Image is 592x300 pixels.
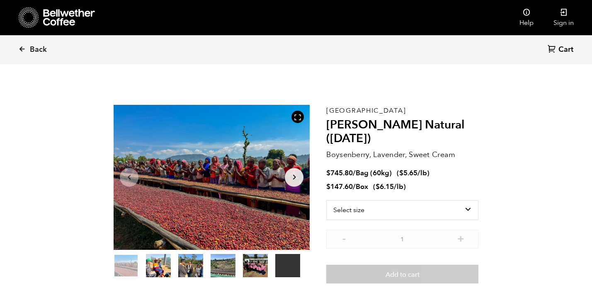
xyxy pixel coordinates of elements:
span: $ [326,182,330,191]
span: Back [30,45,47,55]
span: /lb [417,168,427,178]
h2: [PERSON_NAME] Natural ([DATE]) [326,118,478,146]
span: Box [356,182,368,191]
button: - [339,234,349,242]
bdi: 6.15 [376,182,394,191]
span: ( ) [397,168,429,178]
span: Cart [558,45,573,55]
span: / [353,182,356,191]
span: Bag (60kg) [356,168,392,178]
span: ( ) [373,182,406,191]
bdi: 745.80 [326,168,353,178]
a: Cart [548,44,575,56]
p: Boysenberry, Lavender, Sweet Cream [326,149,478,160]
button: + [456,234,466,242]
button: Add to cart [326,265,478,284]
span: / [353,168,356,178]
span: $ [326,168,330,178]
span: $ [399,168,403,178]
bdi: 147.60 [326,182,353,191]
video: Your browser does not support the video tag. [275,254,300,277]
span: $ [376,182,380,191]
span: /lb [394,182,403,191]
bdi: 5.65 [399,168,417,178]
